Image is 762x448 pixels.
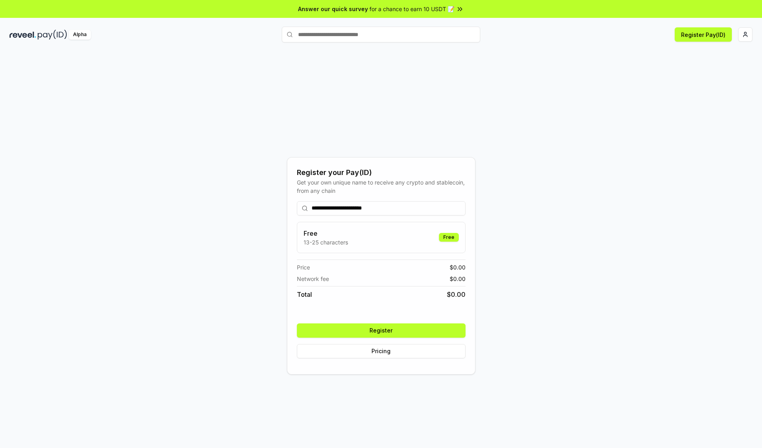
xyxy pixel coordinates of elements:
[297,290,312,299] span: Total
[297,323,466,338] button: Register
[304,238,348,246] p: 13-25 characters
[297,263,310,271] span: Price
[297,167,466,178] div: Register your Pay(ID)
[297,344,466,358] button: Pricing
[450,275,466,283] span: $ 0.00
[450,263,466,271] span: $ 0.00
[304,229,348,238] h3: Free
[675,27,732,42] button: Register Pay(ID)
[297,275,329,283] span: Network fee
[369,5,454,13] span: for a chance to earn 10 USDT 📝
[298,5,368,13] span: Answer our quick survey
[38,30,67,40] img: pay_id
[10,30,36,40] img: reveel_dark
[439,233,459,242] div: Free
[69,30,91,40] div: Alpha
[297,178,466,195] div: Get your own unique name to receive any crypto and stablecoin, from any chain
[447,290,466,299] span: $ 0.00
